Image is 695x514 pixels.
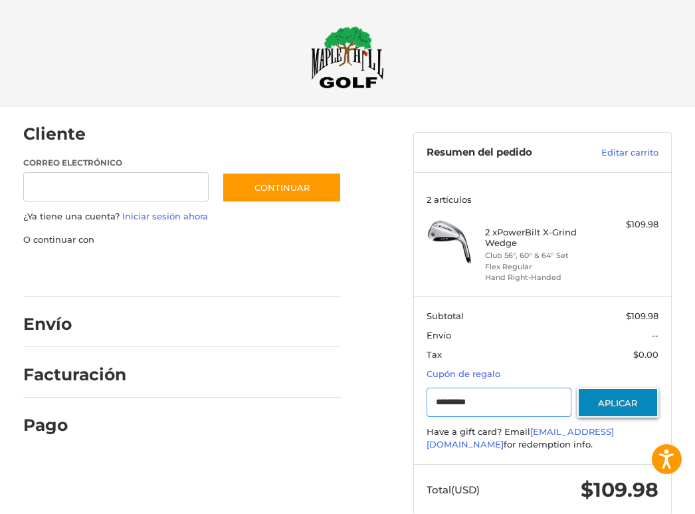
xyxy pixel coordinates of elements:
span: -- [652,330,658,340]
h3: 2 artículos [427,194,658,205]
a: Cupón de regalo [427,368,500,379]
p: ¿Ya tiene una cuenta? [23,210,342,223]
input: Cupón de regalo o código de cupón [427,388,571,418]
p: O continuar con [23,233,342,247]
h2: Envío [23,314,101,334]
li: Hand Right-Handed [485,272,597,283]
iframe: PayPal-paypal [19,259,118,283]
li: Flex Regular [485,261,597,273]
div: Have a gift card? Email for redemption info. [427,426,658,451]
span: Total (USD) [427,483,480,496]
span: Subtotal [427,311,464,321]
a: Editar carrito [577,146,658,160]
a: Iniciar sesión ahora [122,211,208,221]
img: Maple Hill Golf [311,26,384,88]
button: Aplicar [577,388,658,418]
span: Tax [427,349,442,360]
li: Club 56°, 60° & 64° Set [485,250,597,261]
span: $109.98 [581,477,658,502]
span: $0.00 [633,349,658,360]
h2: Facturación [23,364,126,385]
span: $109.98 [626,311,658,321]
div: $109.98 [601,218,658,231]
h2: Pago [23,415,101,436]
h3: Resumen del pedido [427,146,577,160]
button: Continuar [222,172,342,203]
h4: 2 x PowerBilt X-Grind Wedge [485,227,597,249]
span: Envío [427,330,451,340]
h2: Cliente [23,124,101,144]
label: Correo electrónico [23,157,209,169]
